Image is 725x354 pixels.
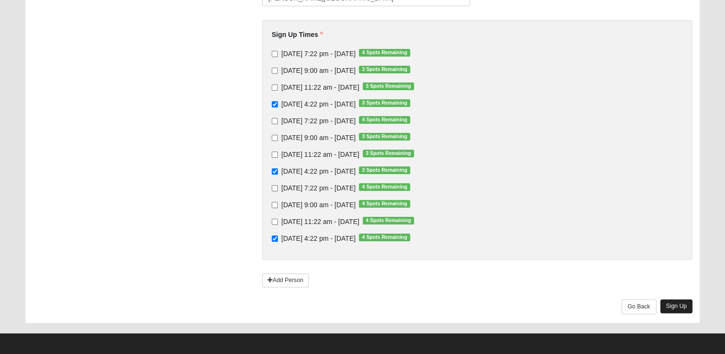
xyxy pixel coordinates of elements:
input: [DATE] 9:00 am - [DATE]3 Spots Remaining [272,135,278,141]
span: 4 Spots Remaining [359,234,410,241]
label: Sign Up Times [272,30,323,39]
span: 3 Spots Remaining [359,99,410,107]
a: Add Person [262,273,309,287]
span: 3 Spots Remaining [359,66,410,73]
span: [DATE] 7:22 pm - [DATE] [281,50,356,58]
span: 3 Spots Remaining [359,133,410,141]
span: [DATE] 11:22 am - [DATE] [281,83,359,91]
input: [DATE] 4:22 pm - [DATE]3 Spots Remaining [272,101,278,107]
span: 4 Spots Remaining [359,49,410,57]
span: 3 Spots Remaining [363,150,414,157]
span: [DATE] 9:00 am - [DATE] [281,134,356,142]
span: [DATE] 4:22 pm - [DATE] [281,167,356,175]
span: 4 Spots Remaining [359,183,410,191]
input: [DATE] 7:22 pm - [DATE]4 Spots Remaining [272,118,278,124]
a: Sign Up [660,299,693,313]
span: [DATE] 11:22 am - [DATE] [281,218,359,225]
span: 4 Spots Remaining [359,116,410,124]
input: [DATE] 4:22 pm - [DATE]3 Spots Remaining [272,168,278,175]
input: [DATE] 7:22 pm - [DATE]4 Spots Remaining [272,51,278,57]
input: [DATE] 7:22 pm - [DATE]4 Spots Remaining [272,185,278,191]
span: [DATE] 7:22 pm - [DATE] [281,184,356,192]
a: Go Back [621,299,656,314]
span: 3 Spots Remaining [359,166,410,174]
input: [DATE] 11:22 am - [DATE]4 Spots Remaining [272,219,278,225]
span: 4 Spots Remaining [363,217,414,224]
span: [DATE] 7:22 pm - [DATE] [281,117,356,125]
span: 3 Spots Remaining [363,83,414,90]
span: [DATE] 9:00 am - [DATE] [281,67,356,74]
span: [DATE] 11:22 am - [DATE] [281,151,359,158]
input: [DATE] 11:22 am - [DATE]3 Spots Remaining [272,84,278,91]
span: [DATE] 4:22 pm - [DATE] [281,100,356,108]
span: [DATE] 4:22 pm - [DATE] [281,235,356,242]
input: [DATE] 11:22 am - [DATE]3 Spots Remaining [272,152,278,158]
input: [DATE] 9:00 am - [DATE]4 Spots Remaining [272,202,278,208]
input: [DATE] 9:00 am - [DATE]3 Spots Remaining [272,68,278,74]
span: 4 Spots Remaining [359,200,410,208]
input: [DATE] 4:22 pm - [DATE]4 Spots Remaining [272,236,278,242]
span: [DATE] 9:00 am - [DATE] [281,201,356,209]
